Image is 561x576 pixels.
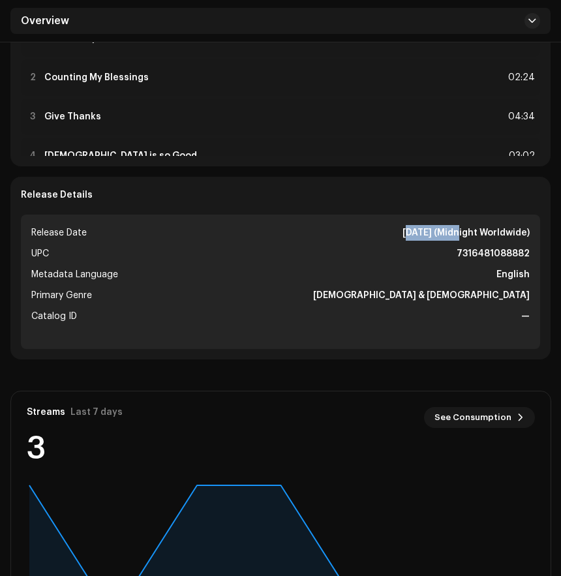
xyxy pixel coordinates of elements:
[506,148,535,164] div: 03:02
[44,151,197,161] strong: [DEMOGRAPHIC_DATA] is so Good
[402,225,530,241] strong: [DATE] (Midnight Worldwide)
[506,70,535,85] div: 02:24
[44,72,149,83] strong: Counting My Blessings
[313,288,530,303] strong: [DEMOGRAPHIC_DATA] & [DEMOGRAPHIC_DATA]
[21,16,69,26] span: Overview
[31,246,49,262] span: UPC
[31,267,118,282] span: Metadata Language
[457,246,530,262] strong: 7316481088882
[31,288,92,303] span: Primary Genre
[21,190,93,200] strong: Release Details
[424,407,535,428] button: See Consumption
[70,407,123,417] div: Last 7 days
[521,309,530,324] strong: —
[27,407,65,417] div: Streams
[31,309,77,324] span: Catalog ID
[496,267,530,282] strong: English
[434,404,511,431] span: See Consumption
[506,109,535,125] div: 04:34
[44,112,101,122] strong: Give Thanks
[31,225,87,241] span: Release Date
